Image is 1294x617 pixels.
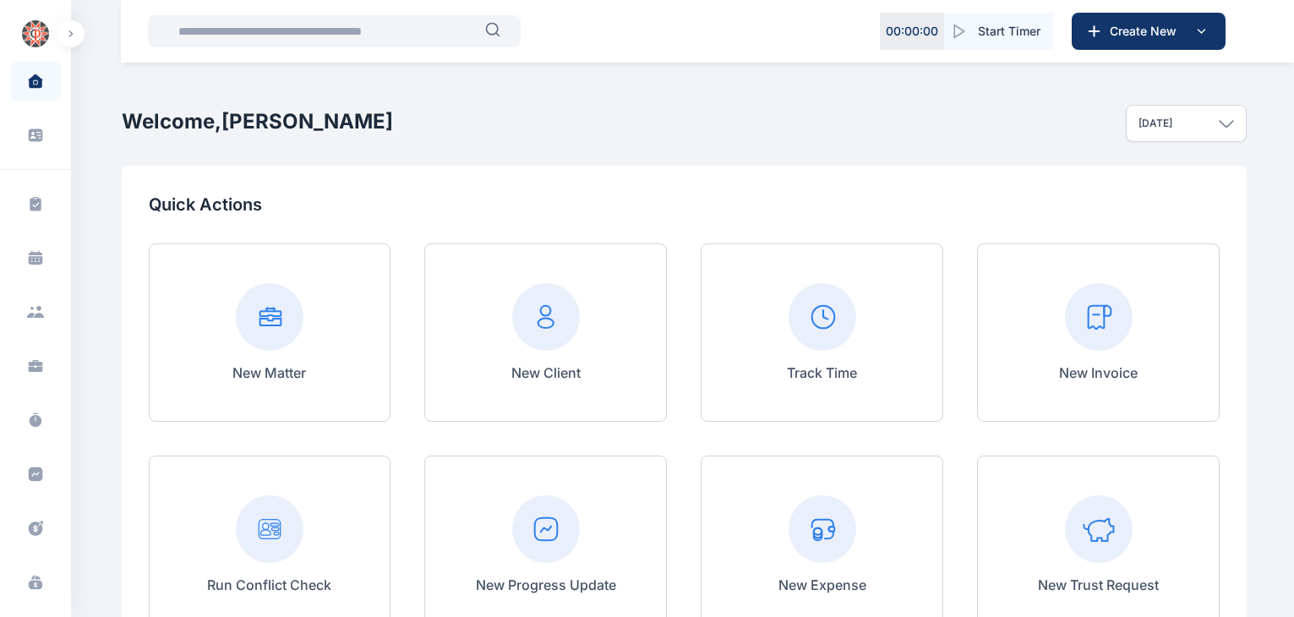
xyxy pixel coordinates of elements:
[787,363,857,383] p: Track Time
[122,108,393,135] h2: Welcome, [PERSON_NAME]
[1038,575,1159,595] p: New Trust Request
[1072,13,1226,50] button: Create New
[886,23,938,40] p: 00 : 00 : 00
[149,193,1220,216] p: Quick Actions
[207,575,331,595] p: Run Conflict Check
[778,575,866,595] p: New Expense
[944,13,1054,50] button: Start Timer
[511,363,581,383] p: New Client
[1103,23,1191,40] span: Create New
[1138,117,1172,130] p: [DATE]
[232,363,306,383] p: New Matter
[978,23,1040,40] span: Start Timer
[1059,363,1138,383] p: New Invoice
[476,575,616,595] p: New Progress Update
